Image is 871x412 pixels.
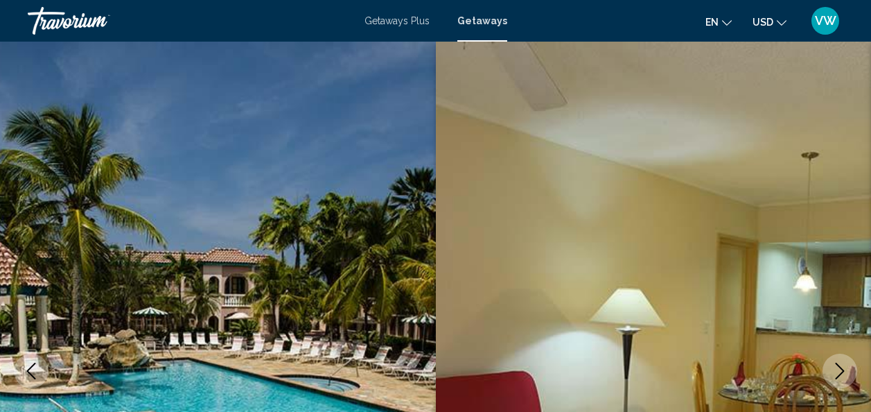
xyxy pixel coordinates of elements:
[364,15,430,26] a: Getaways Plus
[807,6,843,35] button: User Menu
[28,7,351,35] a: Travorium
[14,354,49,388] button: Previous image
[753,17,773,28] span: USD
[753,12,786,32] button: Change currency
[815,14,836,28] span: VW
[822,354,857,388] button: Next image
[457,15,507,26] a: Getaways
[705,17,719,28] span: en
[705,12,732,32] button: Change language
